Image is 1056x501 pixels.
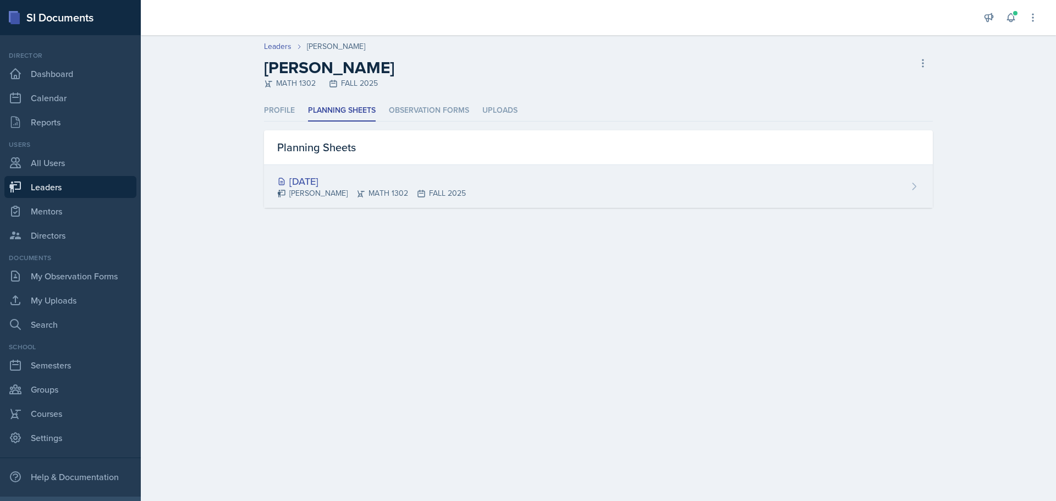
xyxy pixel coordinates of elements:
[4,313,136,335] a: Search
[264,58,394,78] h2: [PERSON_NAME]
[482,100,518,122] li: Uploads
[4,111,136,133] a: Reports
[4,427,136,449] a: Settings
[4,466,136,488] div: Help & Documentation
[4,140,136,150] div: Users
[4,403,136,425] a: Courses
[4,152,136,174] a: All Users
[264,130,933,165] div: Planning Sheets
[4,289,136,311] a: My Uploads
[4,342,136,352] div: School
[308,100,376,122] li: Planning Sheets
[4,176,136,198] a: Leaders
[277,174,466,189] div: [DATE]
[4,224,136,246] a: Directors
[264,100,295,122] li: Profile
[277,188,466,199] div: [PERSON_NAME] MATH 1302 FALL 2025
[4,265,136,287] a: My Observation Forms
[4,51,136,60] div: Director
[264,78,394,89] div: MATH 1302 FALL 2025
[4,87,136,109] a: Calendar
[307,41,365,52] div: [PERSON_NAME]
[264,41,291,52] a: Leaders
[4,378,136,400] a: Groups
[4,354,136,376] a: Semesters
[4,253,136,263] div: Documents
[4,200,136,222] a: Mentors
[4,63,136,85] a: Dashboard
[264,165,933,208] a: [DATE] [PERSON_NAME]MATH 1302FALL 2025
[389,100,469,122] li: Observation Forms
